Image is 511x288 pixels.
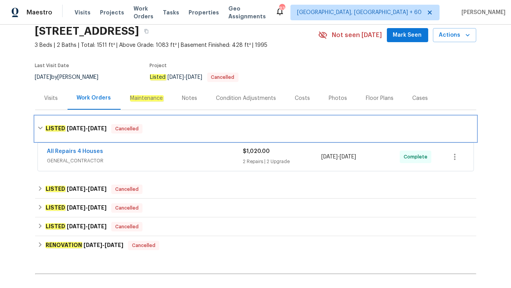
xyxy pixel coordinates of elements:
span: Cancelled [112,223,142,231]
span: Cancelled [112,204,142,212]
div: Visits [45,94,58,102]
span: Project [150,63,167,68]
span: Cancelled [129,242,158,249]
div: RENOVATION [DATE]-[DATE]Cancelled [35,236,476,255]
span: Cancelled [208,75,238,80]
span: [DATE] [67,186,85,192]
div: Photos [329,94,347,102]
span: - [67,186,107,192]
span: Actions [439,30,470,40]
span: Maestro [27,9,52,16]
span: [DATE] [105,242,123,248]
span: 3 Beds | 2 Baths | Total: 1511 ft² | Above Grade: 1083 ft² | Basement Finished: 428 ft² | 1995 [35,41,318,49]
span: [DATE] [67,126,85,131]
div: LISTED [DATE]-[DATE]Cancelled [35,199,476,217]
span: [DATE] [67,224,85,229]
h2: [STREET_ADDRESS] [35,27,139,35]
span: Complete [404,153,431,161]
em: LISTED [45,204,66,211]
button: Actions [433,28,476,43]
span: Not seen [DATE] [332,31,382,39]
div: by [PERSON_NAME] [35,73,108,82]
div: 839 [279,5,285,12]
button: Copy Address [139,24,153,38]
span: [DATE] [88,205,107,210]
span: [DATE] [84,242,102,248]
span: [DATE] [88,224,107,229]
span: [DATE] [35,75,52,80]
span: - [84,242,123,248]
span: Geo Assignments [228,5,266,20]
div: LISTED [DATE]-[DATE]Cancelled [35,217,476,236]
div: Floor Plans [366,94,394,102]
a: All Repairs 4 Houses [47,149,103,154]
span: - [67,126,107,131]
em: Maintenance [130,95,164,101]
div: Cases [413,94,428,102]
div: Condition Adjustments [216,94,276,102]
span: [DATE] [321,154,338,160]
div: Work Orders [77,94,111,102]
em: LISTED [45,223,66,229]
em: LISTED [45,186,66,192]
span: Mark Seen [393,30,422,40]
span: [DATE] [88,186,107,192]
span: [DATE] [88,126,107,131]
span: [GEOGRAPHIC_DATA], [GEOGRAPHIC_DATA] + 60 [297,9,422,16]
span: Visits [75,9,91,16]
em: Listed [150,74,166,80]
span: - [168,75,203,80]
span: Cancelled [112,125,142,133]
span: Tasks [163,10,179,15]
em: LISTED [45,125,66,132]
span: [DATE] [168,75,184,80]
button: Mark Seen [387,28,428,43]
em: RENOVATION [45,242,82,248]
span: - [67,224,107,229]
span: Properties [189,9,219,16]
span: [DATE] [67,205,85,210]
div: Notes [182,94,198,102]
div: Costs [295,94,310,102]
span: GENERAL_CONTRACTOR [47,157,243,165]
span: $1,020.00 [243,149,270,154]
div: LISTED [DATE]-[DATE]Cancelled [35,180,476,199]
span: [PERSON_NAME] [458,9,506,16]
div: LISTED [DATE]-[DATE]Cancelled [35,116,476,141]
span: [DATE] [340,154,356,160]
span: Cancelled [112,185,142,193]
span: Work Orders [134,5,153,20]
span: Last Visit Date [35,63,69,68]
span: Projects [100,9,124,16]
div: 2 Repairs | 2 Upgrade [243,158,322,165]
span: - [67,205,107,210]
span: [DATE] [186,75,203,80]
span: - [321,153,356,161]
